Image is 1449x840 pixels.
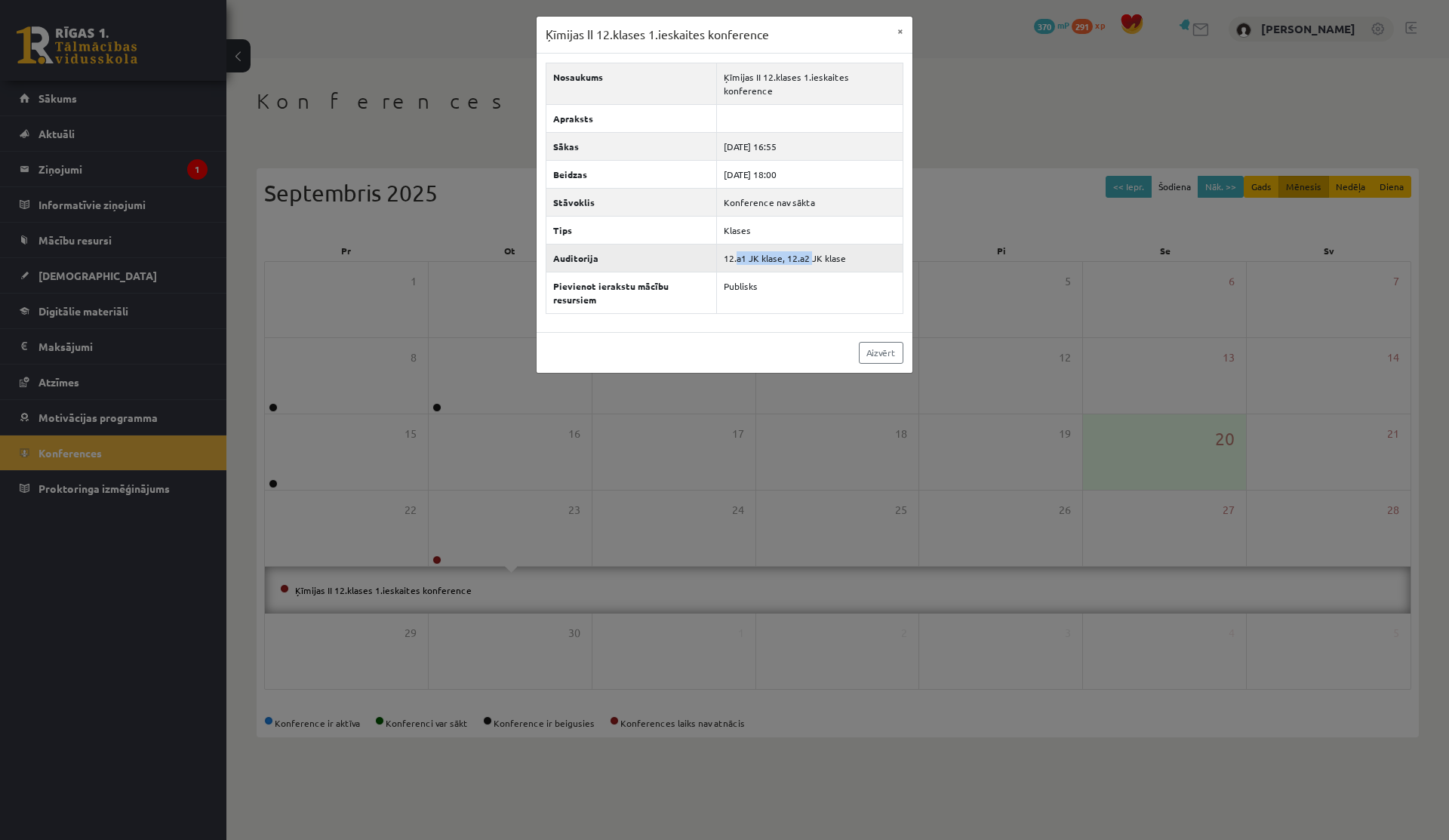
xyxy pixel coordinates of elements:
td: 12.a1 JK klase, 12.a2 JK klase [717,244,903,272]
th: Auditorija [546,244,717,272]
td: Konference nav sākta [717,188,903,216]
th: Tips [546,216,717,244]
th: Pievienot ierakstu mācību resursiem [546,272,717,313]
td: Publisks [717,272,903,313]
th: Nosaukums [546,63,717,104]
td: [DATE] 16:55 [717,132,903,160]
td: [DATE] 18:00 [717,160,903,188]
td: Klases [717,216,903,244]
th: Sākas [546,132,717,160]
th: Beidzas [546,160,717,188]
th: Stāvoklis [546,188,717,216]
th: Apraksts [546,104,717,132]
button: × [888,17,912,45]
td: Ķīmijas II 12.klases 1.ieskaites konference [717,63,903,104]
h3: Ķīmijas II 12.klases 1.ieskaites konference [546,26,769,44]
a: Aizvērt [859,342,903,364]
